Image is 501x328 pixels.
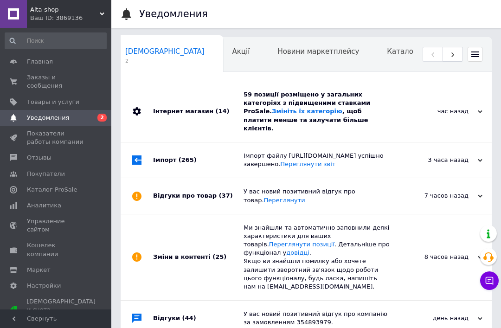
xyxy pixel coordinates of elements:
span: Заказы и сообщения [27,73,86,90]
span: Товары и услуги [27,98,79,106]
span: Alta-shop [30,6,100,14]
span: Каталог ProSale [387,47,445,56]
input: Поиск [5,32,107,49]
div: Інтернет магазин [153,81,244,142]
span: Кошелек компании [27,241,86,258]
div: 59 позиції розміщено у загальних категоріях з підвищеними ставками ProSale. , щоб платити менше т... [244,90,390,133]
span: Управление сайтом [27,217,86,234]
span: Покупатели [27,170,65,178]
a: довідці [286,249,309,256]
div: 3 часа назад [390,156,482,164]
span: [DEMOGRAPHIC_DATA] и счета [27,297,96,323]
span: 2 [125,58,205,64]
span: Акції [232,47,250,56]
div: Зміни в контенті [153,214,244,301]
div: Ваш ID: 3869136 [30,14,111,22]
span: Показатели работы компании [27,129,86,146]
div: У вас новий позитивний відгук про компанію за замовленням 354893979. [244,310,390,327]
span: (14) [215,108,229,115]
span: (265) [179,156,197,163]
div: Імпорт файлу [URL][DOMAIN_NAME] успішно завершено. [244,152,390,168]
span: [DEMOGRAPHIC_DATA] [125,47,205,56]
span: Каталог ProSale [27,186,77,194]
div: день назад [390,314,482,322]
span: Главная [27,58,53,66]
span: (44) [182,315,196,322]
span: Настройки [27,282,61,290]
span: (37) [219,192,233,199]
span: (25) [212,253,226,260]
h1: Уведомления [139,8,208,19]
span: Уведомления [27,114,69,122]
a: Переглянути звіт [280,161,335,167]
div: час назад [390,107,482,116]
div: Ми знайшли та автоматично заповнили деякі характеристики для ваших товарів. . Детальніше про функ... [244,224,390,291]
span: Аналитика [27,201,61,210]
span: Отзывы [27,154,51,162]
div: 8 часов назад [390,253,482,261]
div: Імпорт [153,142,244,178]
div: У вас новий позитивний відгук про товар. [244,187,390,204]
a: Змініть їх категорію [272,108,342,115]
div: Відгуки про товар [153,178,244,213]
span: Маркет [27,266,51,274]
button: Чат с покупателем [480,271,499,290]
div: 7 часов назад [390,192,482,200]
span: Новини маркетплейсу [277,47,359,56]
span: 2 [97,114,107,122]
a: Переглянути позиції [269,241,334,248]
a: Переглянути [264,197,305,204]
